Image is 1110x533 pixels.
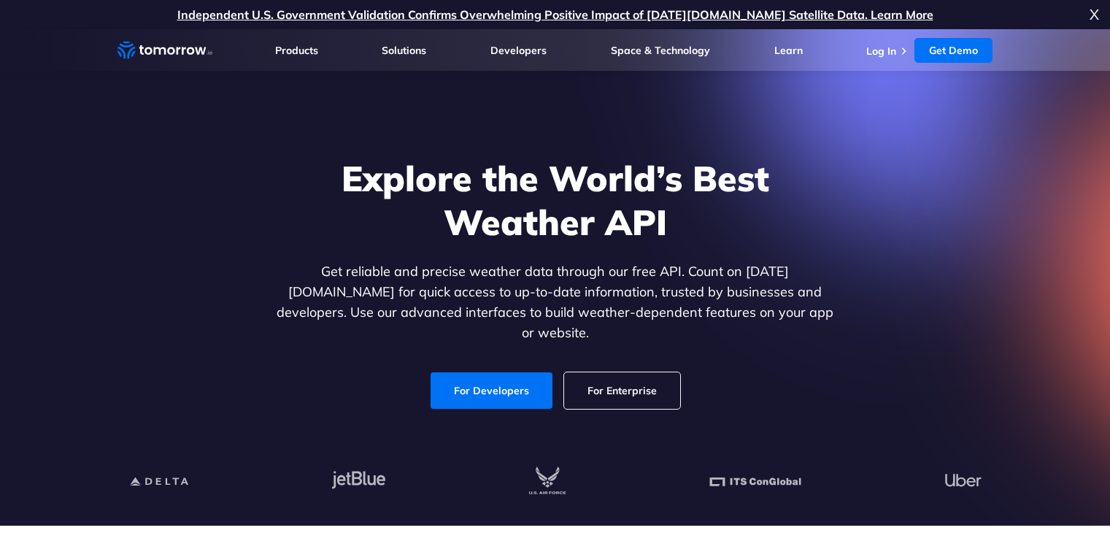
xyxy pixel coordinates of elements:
[914,38,993,63] a: Get Demo
[611,44,710,57] a: Space & Technology
[117,39,212,61] a: Home link
[274,261,837,343] p: Get reliable and precise weather data through our free API. Count on [DATE][DOMAIN_NAME] for quic...
[866,45,896,58] a: Log In
[564,372,680,409] a: For Enterprise
[274,156,837,244] h1: Explore the World’s Best Weather API
[177,7,933,22] a: Independent U.S. Government Validation Confirms Overwhelming Positive Impact of [DATE][DOMAIN_NAM...
[275,44,318,57] a: Products
[382,44,426,57] a: Solutions
[431,372,552,409] a: For Developers
[774,44,803,57] a: Learn
[490,44,547,57] a: Developers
